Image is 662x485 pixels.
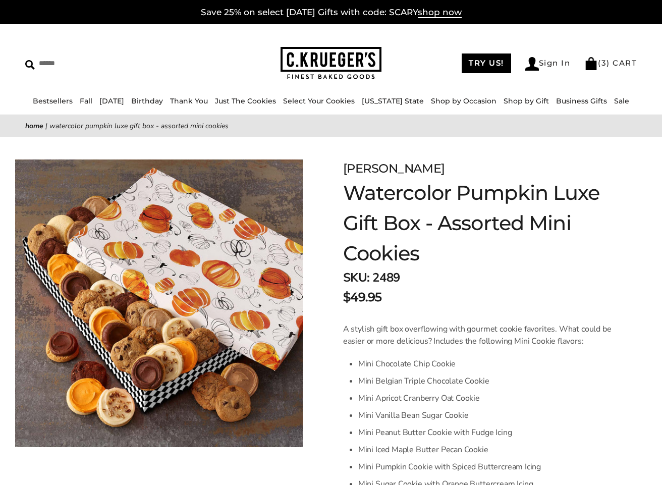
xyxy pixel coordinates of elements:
[358,355,612,372] li: Mini Chocolate Chip Cookie
[418,7,462,18] span: shop now
[99,96,124,105] a: [DATE]
[33,96,73,105] a: Bestsellers
[584,58,637,68] a: (3) CART
[215,96,276,105] a: Just The Cookies
[462,53,511,73] a: TRY US!
[343,288,382,306] span: $49.95
[25,56,167,71] input: Search
[343,270,370,286] strong: SKU:
[25,120,637,132] nav: breadcrumbs
[201,7,462,18] a: Save 25% on select [DATE] Gifts with code: SCARYshop now
[601,58,607,68] span: 3
[358,424,612,441] li: Mini Peanut Butter Cookie with Fudge Icing
[358,372,612,390] li: Mini Belgian Triple Chocolate Cookie
[25,60,35,70] img: Search
[343,159,612,178] div: [PERSON_NAME]
[45,121,47,131] span: |
[131,96,163,105] a: Birthday
[358,390,612,407] li: Mini Apricot Cranberry Oat Cookie
[358,407,612,424] li: Mini Vanilla Bean Sugar Cookie
[15,159,303,447] img: Watercolor Pumpkin Luxe Gift Box - Assorted Mini Cookies
[556,96,607,105] a: Business Gifts
[283,96,355,105] a: Select Your Cookies
[281,47,381,80] img: C.KRUEGER'S
[343,323,612,347] p: A stylish gift box overflowing with gourmet cookie favorites. What could be easier or more delici...
[362,96,424,105] a: [US_STATE] State
[358,441,612,458] li: Mini Iced Maple Butter Pecan Cookie
[525,57,539,71] img: Account
[431,96,496,105] a: Shop by Occasion
[504,96,549,105] a: Shop by Gift
[170,96,208,105] a: Thank You
[614,96,629,105] a: Sale
[49,121,229,131] span: Watercolor Pumpkin Luxe Gift Box - Assorted Mini Cookies
[343,178,612,268] h1: Watercolor Pumpkin Luxe Gift Box - Assorted Mini Cookies
[372,270,400,286] span: 2489
[358,458,612,475] li: Mini Pumpkin Cookie with Spiced Buttercream Icing
[584,57,598,70] img: Bag
[525,57,571,71] a: Sign In
[25,121,43,131] a: Home
[80,96,92,105] a: Fall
